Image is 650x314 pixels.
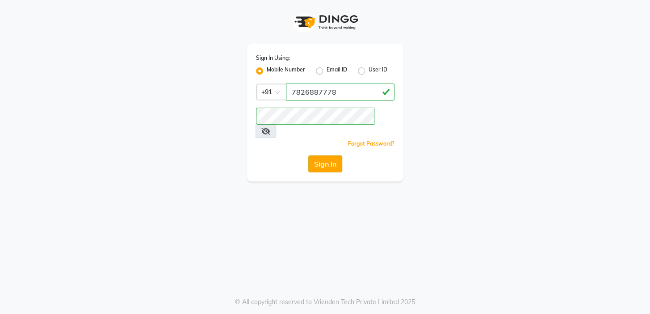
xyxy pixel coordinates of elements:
[289,9,361,35] img: logo1.svg
[286,84,394,100] input: Username
[308,155,342,172] button: Sign In
[267,66,305,76] label: Mobile Number
[327,66,347,76] label: Email ID
[256,54,290,62] label: Sign In Using:
[348,140,394,147] a: Forgot Password?
[256,108,374,125] input: Username
[369,66,387,76] label: User ID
